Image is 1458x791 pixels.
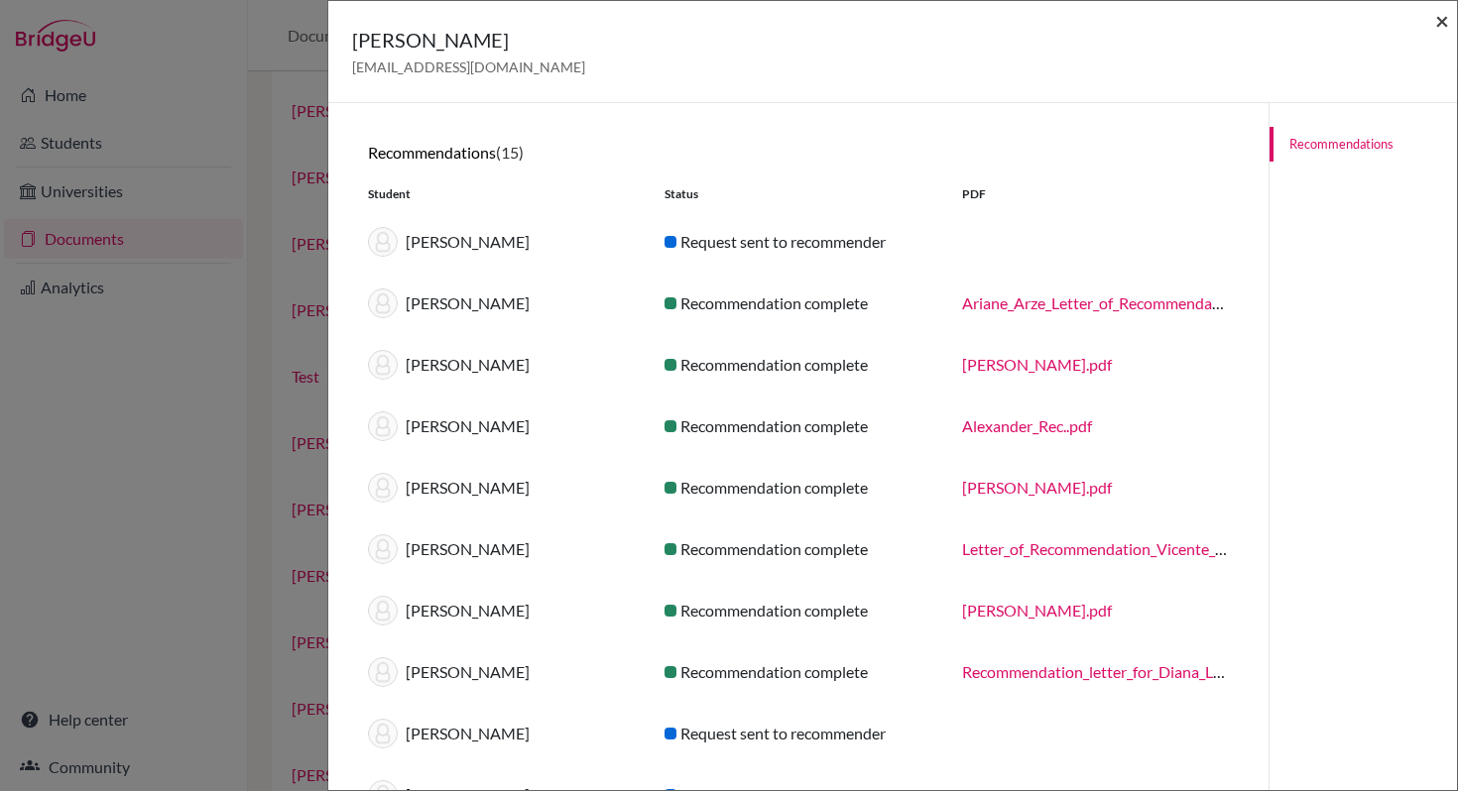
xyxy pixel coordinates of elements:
[962,355,1112,374] a: [PERSON_NAME].pdf
[368,143,1229,162] h6: Recommendations
[650,599,946,622] div: Recommendation complete
[650,353,946,377] div: Recommendation complete
[962,662,1270,681] a: Recommendation_letter_for_Diana_Lorch.pdf
[947,185,1244,203] div: PDF
[962,293,1266,312] a: Ariane_Arze_Letter_of_Recommendation.pdf
[353,534,650,564] div: [PERSON_NAME]
[353,657,650,687] div: [PERSON_NAME]
[368,227,398,257] img: thumb_default-9baad8e6c595f6d87dbccf3bc005204999cb094ff98a76d4c88bb8097aa52fd3.png
[368,596,398,625] img: thumb_default-9baad8e6c595f6d87dbccf3bc005204999cb094ff98a76d4c88bb8097aa52fd3.png
[352,58,585,75] span: [EMAIL_ADDRESS][DOMAIN_NAME]
[368,473,398,503] img: thumb_default-9baad8e6c595f6d87dbccf3bc005204999cb094ff98a76d4c88bb8097aa52fd3.png
[352,25,585,55] h5: [PERSON_NAME]
[650,230,946,254] div: Request sent to recommender
[962,601,1112,620] a: [PERSON_NAME].pdf
[1435,9,1449,33] button: Close
[650,185,946,203] div: Status
[353,227,650,257] div: [PERSON_NAME]
[353,288,650,318] div: [PERSON_NAME]
[962,416,1092,435] a: Alexander_Rec..pdf
[353,350,650,380] div: [PERSON_NAME]
[650,722,946,745] div: Request sent to recommender
[353,596,650,625] div: [PERSON_NAME]
[368,350,398,380] img: thumb_default-9baad8e6c595f6d87dbccf3bc005204999cb094ff98a76d4c88bb8097aa52fd3.png
[368,534,398,564] img: thumb_default-9baad8e6c595f6d87dbccf3bc005204999cb094ff98a76d4c88bb8097aa52fd3.png
[353,411,650,441] div: [PERSON_NAME]
[962,478,1112,497] a: [PERSON_NAME].pdf
[650,537,946,561] div: Recommendation complete
[1435,6,1449,35] span: ×
[353,719,650,748] div: [PERSON_NAME]
[368,288,398,318] img: thumb_default-9baad8e6c595f6d87dbccf3bc005204999cb094ff98a76d4c88bb8097aa52fd3.png
[1270,127,1457,162] a: Recommendations
[650,414,946,438] div: Recommendation complete
[353,473,650,503] div: [PERSON_NAME]
[650,291,946,315] div: Recommendation complete
[650,660,946,684] div: Recommendation complete
[368,719,398,748] img: thumb_default-9baad8e6c595f6d87dbccf3bc005204999cb094ff98a76d4c88bb8097aa52fd3.png
[496,143,524,162] span: (15)
[368,657,398,687] img: thumb_default-9baad8e6c595f6d87dbccf3bc005204999cb094ff98a76d4c88bb8097aa52fd3.png
[353,185,650,203] div: Student
[962,539,1276,558] a: Letter_of_Recommendation_Vicente_Gard.pdf
[368,411,398,441] img: thumb_default-9baad8e6c595f6d87dbccf3bc005204999cb094ff98a76d4c88bb8097aa52fd3.png
[650,476,946,500] div: Recommendation complete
